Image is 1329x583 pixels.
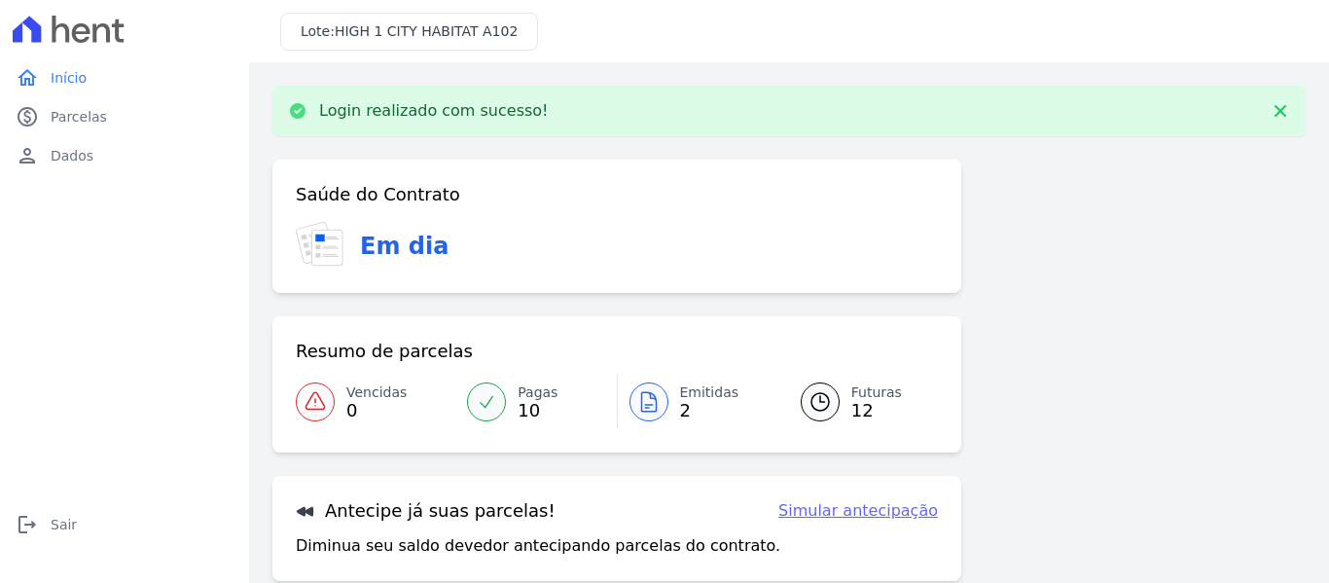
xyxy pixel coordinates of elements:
h3: Resumo de parcelas [296,340,473,363]
i: paid [16,105,39,128]
span: Pagas [518,383,557,403]
span: HIGH 1 CITY HABITAT A102 [335,23,518,39]
span: 0 [346,403,407,419]
span: 12 [851,403,902,419]
span: 2 [680,403,739,419]
a: logoutSair [8,505,241,544]
p: Login realizado com sucesso! [319,101,549,121]
h3: Antecipe já suas parcelas! [296,499,556,523]
p: Diminua seu saldo devedor antecipando parcelas do contrato. [296,534,780,558]
i: home [16,66,39,90]
a: Simular antecipação [778,499,938,523]
i: person [16,144,39,167]
h3: Lote: [301,21,518,42]
span: Sair [51,515,77,534]
a: paidParcelas [8,97,241,136]
a: Emitidas 2 [618,375,777,429]
a: personDados [8,136,241,175]
h3: Em dia [360,229,449,264]
span: Futuras [851,383,902,403]
h3: Saúde do Contrato [296,183,460,206]
span: 10 [518,403,557,419]
span: Parcelas [51,107,107,127]
span: Dados [51,146,93,165]
a: Pagas 10 [455,375,616,429]
span: Início [51,68,87,88]
span: Emitidas [680,383,739,403]
a: Vencidas 0 [296,375,455,429]
a: homeInício [8,58,241,97]
a: Futuras 12 [777,375,938,429]
span: Vencidas [346,383,407,403]
i: logout [16,513,39,536]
